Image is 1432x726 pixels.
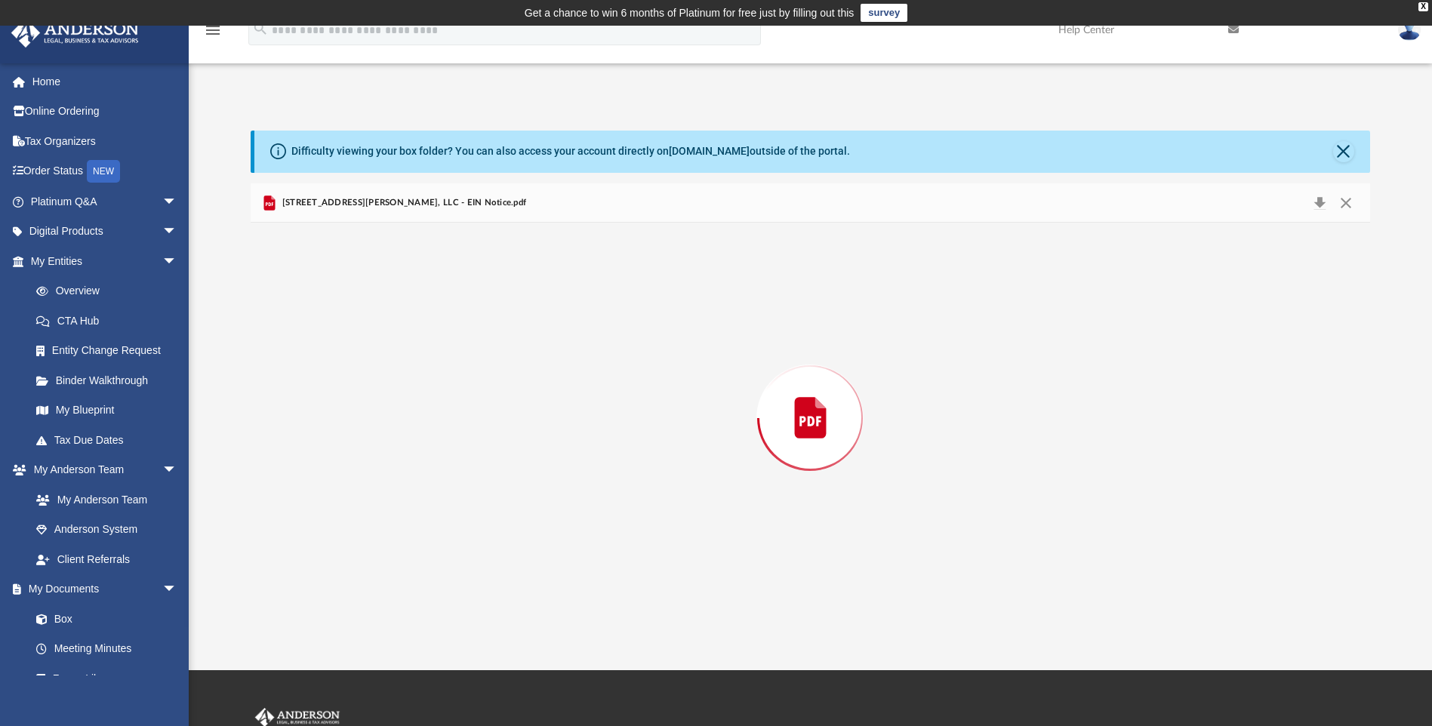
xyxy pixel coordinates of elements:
i: menu [204,21,222,39]
a: My Entitiesarrow_drop_down [11,246,200,276]
a: Client Referrals [21,544,192,574]
a: Order StatusNEW [11,156,200,187]
div: Get a chance to win 6 months of Platinum for free just by filling out this [525,4,855,22]
a: My Anderson Team [21,485,185,515]
a: My Blueprint [21,395,192,426]
span: arrow_drop_down [162,246,192,277]
span: arrow_drop_down [162,574,192,605]
a: Meeting Minutes [21,634,192,664]
a: Digital Productsarrow_drop_down [11,217,200,247]
a: Home [11,66,200,97]
a: Platinum Q&Aarrow_drop_down [11,186,200,217]
a: Overview [21,276,200,306]
button: Close [1332,192,1360,214]
a: [DOMAIN_NAME] [669,145,750,157]
a: survey [861,4,907,22]
img: Anderson Advisors Platinum Portal [7,18,143,48]
a: Binder Walkthrough [21,365,200,395]
button: Download [1306,192,1333,214]
a: Box [21,604,185,634]
a: CTA Hub [21,306,200,336]
a: My Documentsarrow_drop_down [11,574,192,604]
a: Entity Change Request [21,336,200,366]
button: Close [1333,141,1354,162]
span: [STREET_ADDRESS][PERSON_NAME], LLC - EIN Notice.pdf [279,196,526,210]
a: Tax Organizers [11,126,200,156]
div: close [1418,2,1428,11]
a: menu [204,29,222,39]
span: arrow_drop_down [162,455,192,486]
span: arrow_drop_down [162,217,192,248]
i: search [252,20,269,37]
img: User Pic [1398,19,1421,41]
span: arrow_drop_down [162,186,192,217]
a: Online Ordering [11,97,200,127]
div: Difficulty viewing your box folder? You can also access your account directly on outside of the p... [291,143,850,159]
a: Anderson System [21,515,192,545]
div: NEW [87,160,120,183]
a: Forms Library [21,663,185,694]
a: Tax Due Dates [21,425,200,455]
a: My Anderson Teamarrow_drop_down [11,455,192,485]
div: Preview [251,183,1369,613]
